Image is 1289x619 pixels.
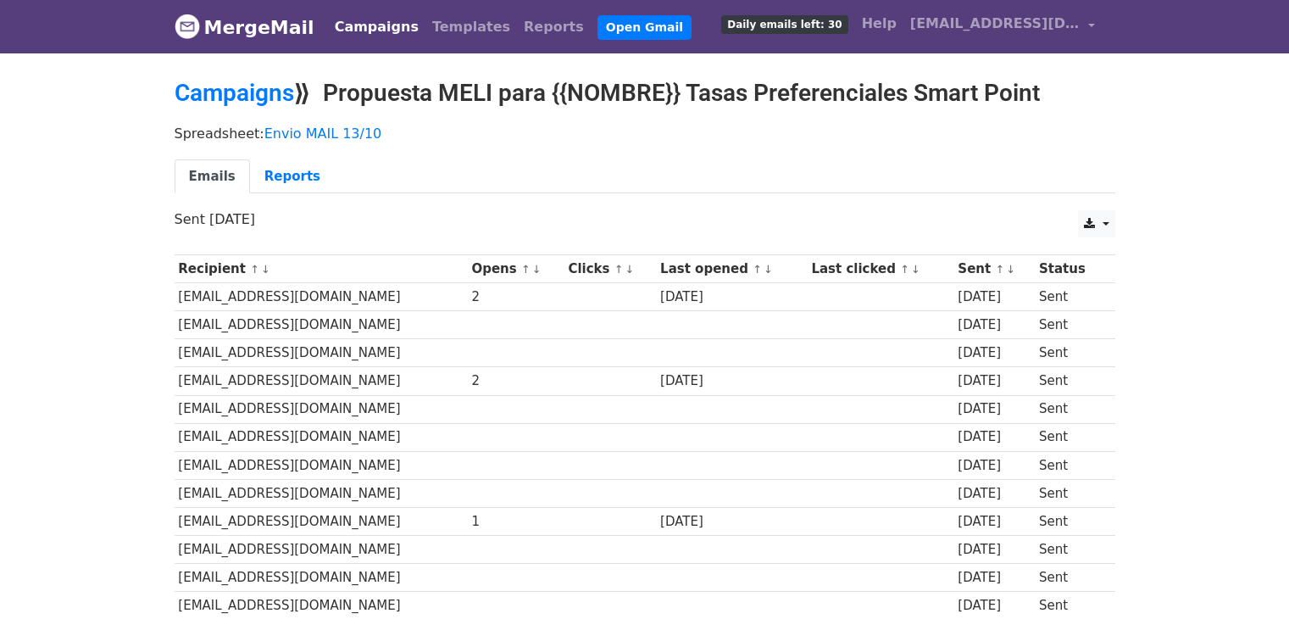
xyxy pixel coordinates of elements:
[1035,507,1104,535] td: Sent
[958,540,1031,560] div: [DATE]
[625,263,635,276] a: ↓
[250,159,335,194] a: Reports
[175,367,468,395] td: [EMAIL_ADDRESS][DOMAIN_NAME]
[958,315,1031,335] div: [DATE]
[1035,423,1104,451] td: Sent
[900,263,909,276] a: ↑
[175,125,1115,142] p: Spreadsheet:
[175,255,468,283] th: Recipient
[958,287,1031,307] div: [DATE]
[958,568,1031,588] div: [DATE]
[1204,538,1289,619] iframe: Chat Widget
[958,596,1031,616] div: [DATE]
[597,15,692,40] a: Open Gmail
[517,10,591,44] a: Reports
[995,263,1004,276] a: ↑
[954,255,1036,283] th: Sent
[958,427,1031,447] div: [DATE]
[1204,538,1289,619] div: Widget de chat
[264,125,382,142] a: Envio MAIL 13/10
[903,7,1102,47] a: [EMAIL_ADDRESS][DOMAIN_NAME]
[564,255,657,283] th: Clicks
[660,287,803,307] div: [DATE]
[175,479,468,507] td: [EMAIL_ADDRESS][DOMAIN_NAME]
[855,7,903,41] a: Help
[1035,395,1104,423] td: Sent
[958,371,1031,391] div: [DATE]
[175,451,468,479] td: [EMAIL_ADDRESS][DOMAIN_NAME]
[175,564,468,592] td: [EMAIL_ADDRESS][DOMAIN_NAME]
[175,159,250,194] a: Emails
[328,10,425,44] a: Campaigns
[958,456,1031,476] div: [DATE]
[471,287,559,307] div: 2
[764,263,773,276] a: ↓
[1035,536,1104,564] td: Sent
[714,7,854,41] a: Daily emails left: 30
[660,371,803,391] div: [DATE]
[175,395,468,423] td: [EMAIL_ADDRESS][DOMAIN_NAME]
[1035,255,1104,283] th: Status
[425,10,517,44] a: Templates
[175,507,468,535] td: [EMAIL_ADDRESS][DOMAIN_NAME]
[1035,367,1104,395] td: Sent
[910,14,1080,34] span: [EMAIL_ADDRESS][DOMAIN_NAME]
[958,512,1031,532] div: [DATE]
[471,512,559,532] div: 1
[175,311,468,339] td: [EMAIL_ADDRESS][DOMAIN_NAME]
[471,371,559,391] div: 2
[175,536,468,564] td: [EMAIL_ADDRESS][DOMAIN_NAME]
[808,255,954,283] th: Last clicked
[660,512,803,532] div: [DATE]
[521,263,531,276] a: ↑
[656,255,807,283] th: Last opened
[1035,283,1104,311] td: Sent
[261,263,270,276] a: ↓
[532,263,542,276] a: ↓
[958,484,1031,504] div: [DATE]
[175,14,200,39] img: MergeMail logo
[1035,339,1104,367] td: Sent
[614,263,624,276] a: ↑
[753,263,762,276] a: ↑
[175,210,1115,228] p: Sent [DATE]
[911,263,920,276] a: ↓
[175,79,294,107] a: Campaigns
[175,283,468,311] td: [EMAIL_ADDRESS][DOMAIN_NAME]
[175,9,314,45] a: MergeMail
[250,263,259,276] a: ↑
[175,79,1115,108] h2: ⟫ Propuesta MELI para {{NOMBRE}} Tasas Preferenciales Smart Point
[175,339,468,367] td: [EMAIL_ADDRESS][DOMAIN_NAME]
[1035,564,1104,592] td: Sent
[1035,451,1104,479] td: Sent
[958,343,1031,363] div: [DATE]
[958,399,1031,419] div: [DATE]
[721,15,847,34] span: Daily emails left: 30
[1035,479,1104,507] td: Sent
[1006,263,1015,276] a: ↓
[468,255,564,283] th: Opens
[1035,311,1104,339] td: Sent
[175,423,468,451] td: [EMAIL_ADDRESS][DOMAIN_NAME]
